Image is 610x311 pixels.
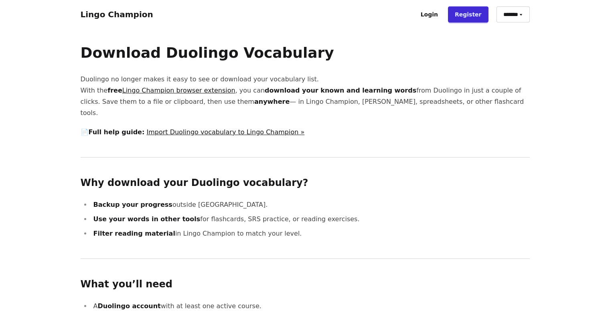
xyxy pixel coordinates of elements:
strong: free [107,87,235,94]
strong: Backup your progress [93,201,172,208]
h2: Why download your Duolingo vocabulary? [81,177,530,190]
strong: Filter reading material [93,230,175,237]
a: Register [448,6,488,22]
a: Login [414,6,445,22]
a: Lingo Champion [81,10,153,19]
li: outside [GEOGRAPHIC_DATA]. [91,199,530,210]
li: for flashcards, SRS practice, or reading exercises. [91,214,530,225]
strong: Use your words in other tools [93,215,201,223]
h1: Download Duolingo Vocabulary [81,45,530,61]
strong: Duolingo account [97,302,160,310]
p: 📄 [81,127,530,138]
strong: download your known and learning words [265,87,416,94]
h2: What you’ll need [81,278,530,291]
a: Import Duolingo vocabulary to Lingo Champion » [146,128,304,136]
p: Duolingo no longer makes it easy to see or download your vocabulary list. With the , you can from... [81,74,530,119]
li: in Lingo Champion to match your level. [91,228,530,239]
a: Lingo Champion browser extension [122,87,235,94]
strong: Full help guide: [89,128,145,136]
strong: anywhere [254,98,290,105]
